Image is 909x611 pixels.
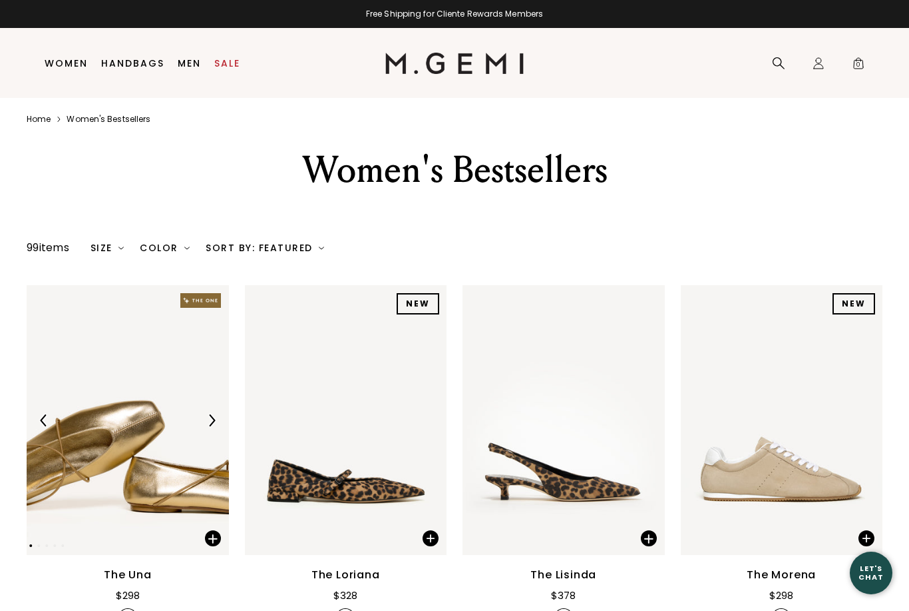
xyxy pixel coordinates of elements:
[551,588,576,604] div: $378
[530,567,596,583] div: The Lisinda
[101,58,164,69] a: Handbags
[27,114,51,125] a: Home
[140,243,190,253] div: Color
[45,58,88,69] a: Women
[397,293,439,314] div: NEW
[385,53,524,74] img: M.Gemi
[184,245,190,251] img: chevron-down.svg
[67,114,150,125] a: Women's bestsellers
[38,414,50,426] img: Previous Arrow
[769,588,793,604] div: $298
[311,567,380,583] div: The Loriana
[681,285,883,555] img: The Morena
[180,293,221,308] img: The One tag
[91,243,124,253] div: Size
[178,58,201,69] a: Men
[208,146,701,194] div: Women's Bestsellers
[832,293,875,314] div: NEW
[104,567,152,583] div: The Una
[852,59,865,73] span: 0
[462,285,665,555] img: The Lisinda
[206,243,324,253] div: Sort By: Featured
[27,285,229,555] img: The Una
[27,240,69,256] div: 99 items
[850,564,892,581] div: Let's Chat
[118,245,124,251] img: chevron-down.svg
[206,414,218,426] img: Next Arrow
[214,58,240,69] a: Sale
[319,245,324,251] img: chevron-down.svg
[116,588,140,604] div: $298
[747,567,816,583] div: The Morena
[333,588,357,604] div: $328
[245,285,447,555] img: The Loriana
